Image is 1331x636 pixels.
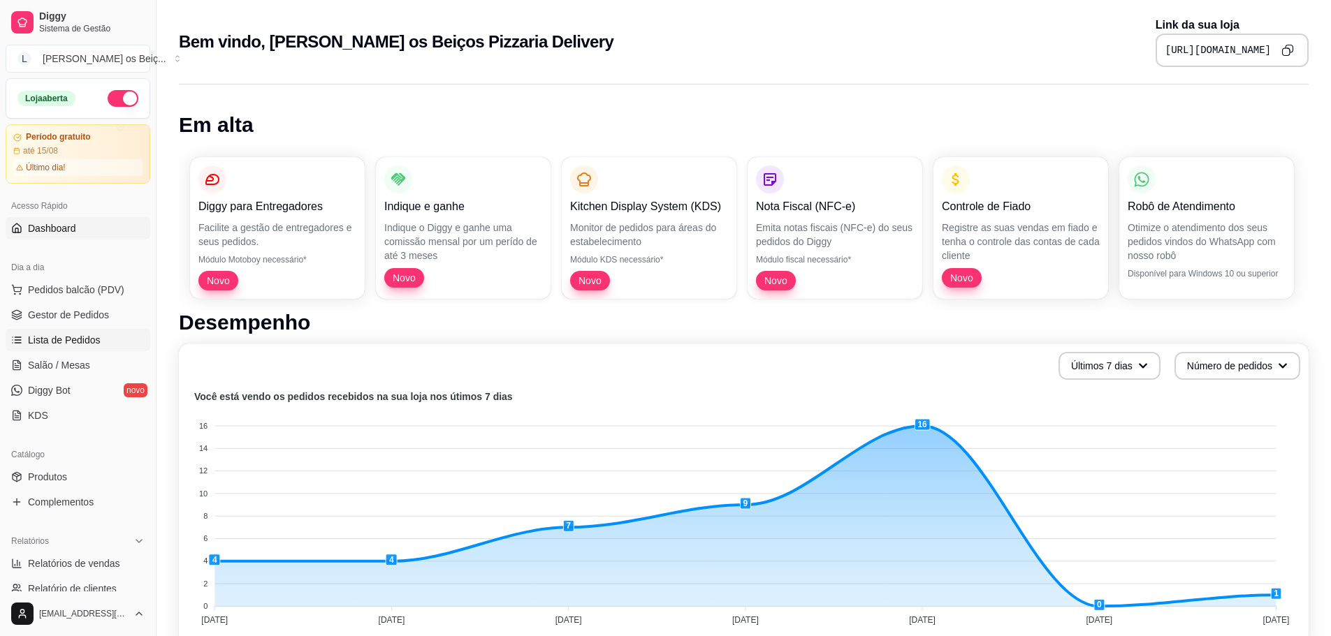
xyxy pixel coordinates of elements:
tspan: 0 [203,602,208,610]
article: Último dia! [26,162,66,173]
p: Diggy para Entregadores [198,198,356,215]
tspan: [DATE] [1086,615,1112,625]
tspan: 4 [203,556,208,565]
a: Relatório de clientes [6,577,150,600]
p: Controle de Fiado [942,198,1100,215]
span: Sistema de Gestão [39,23,145,34]
a: Gestor de Pedidos [6,304,150,326]
a: Período gratuitoaté 15/08Último dia! [6,124,150,184]
p: Otimize o atendimento dos seus pedidos vindos do WhatsApp com nosso robô [1128,221,1286,262]
tspan: 14 [199,444,208,452]
tspan: [DATE] [555,615,582,625]
button: Nota Fiscal (NFC-e)Emita notas fiscais (NFC-e) do seus pedidos do DiggyMódulo fiscal necessário*Novo [748,157,922,299]
button: Copy to clipboard [1277,39,1299,61]
button: Indique e ganheIndique o Diggy e ganhe uma comissão mensal por um perído de até 3 mesesNovo [376,157,551,299]
button: Robô de AtendimentoOtimize o atendimento dos seus pedidos vindos do WhatsApp com nosso robôDispon... [1119,157,1294,299]
p: Nota Fiscal (NFC-e) [756,198,914,215]
p: Robô de Atendimento [1128,198,1286,215]
p: Módulo fiscal necessário* [756,254,914,265]
span: Pedidos balcão (PDV) [28,283,124,297]
tspan: 6 [203,534,208,542]
p: Emita notas fiscais (NFC-e) do seus pedidos do Diggy [756,221,914,249]
div: Loja aberta [17,91,75,106]
span: Novo [387,271,421,285]
button: Número de pedidos [1174,352,1300,380]
span: Diggy [39,10,145,23]
span: Diggy Bot [28,383,71,397]
span: Novo [759,274,793,288]
a: Relatórios de vendas [6,552,150,575]
a: KDS [6,404,150,427]
tspan: 12 [199,466,208,475]
span: L [17,52,31,66]
tspan: [DATE] [379,615,405,625]
p: Link da sua loja [1156,17,1309,34]
span: Relatório de clientes [28,582,117,596]
div: Catálogo [6,443,150,466]
tspan: 10 [199,489,208,498]
span: Gestor de Pedidos [28,308,109,322]
button: Últimos 7 dias [1059,352,1161,380]
button: Alterar Status [108,90,138,107]
a: Dashboard [6,217,150,239]
p: Módulo KDS necessário* [570,254,728,265]
text: Você está vendo os pedidos recebidos na sua loja nos útimos 7 dias [194,391,513,402]
p: Módulo Motoboy necessário* [198,254,356,265]
span: Lista de Pedidos [28,333,101,347]
p: Registre as suas vendas em fiado e tenha o controle das contas de cada cliente [942,221,1100,262]
p: Indique o Diggy e ganhe uma comissão mensal por um perído de até 3 meses [384,221,542,262]
span: Novo [573,274,607,288]
tspan: [DATE] [201,615,228,625]
span: Complementos [28,495,94,509]
tspan: [DATE] [909,615,936,625]
p: Disponível para Windows 10 ou superior [1128,268,1286,279]
span: Novo [945,271,979,285]
span: Produtos [28,470,67,484]
a: Diggy Botnovo [6,379,150,401]
tspan: [DATE] [1263,615,1290,625]
div: Acesso Rápido [6,195,150,217]
h1: Em alta [179,112,1309,138]
span: [EMAIL_ADDRESS][DOMAIN_NAME] [39,608,128,619]
a: Lista de Pedidos [6,329,150,351]
p: Indique e ganhe [384,198,542,215]
div: Dia a dia [6,256,150,279]
a: Salão / Mesas [6,354,150,376]
tspan: 2 [203,579,208,588]
button: Controle de FiadoRegistre as suas vendas em fiado e tenha o controle das contas de cada clienteNovo [933,157,1108,299]
button: [EMAIL_ADDRESS][DOMAIN_NAME] [6,597,150,630]
button: Diggy para EntregadoresFacilite a gestão de entregadores e seus pedidos.Módulo Motoboy necessário... [190,157,365,299]
span: Dashboard [28,221,76,235]
button: Pedidos balcão (PDV) [6,279,150,301]
p: Monitor de pedidos para áreas do estabelecimento [570,221,728,249]
article: até 15/08 [23,145,58,156]
span: Relatórios de vendas [28,556,120,570]
span: Salão / Mesas [28,358,90,372]
button: Kitchen Display System (KDS)Monitor de pedidos para áreas do estabelecimentoMódulo KDS necessário... [562,157,736,299]
tspan: 8 [203,512,208,520]
span: Relatórios [11,535,49,547]
a: Produtos [6,466,150,488]
h2: Bem vindo, [PERSON_NAME] os Beiços Pizzaria Delivery [179,31,613,53]
pre: [URL][DOMAIN_NAME] [1165,43,1271,57]
button: Select a team [6,45,150,73]
span: Novo [201,274,235,288]
div: [PERSON_NAME] os Beiç ... [43,52,166,66]
p: Facilite a gestão de entregadores e seus pedidos. [198,221,356,249]
a: Complementos [6,491,150,513]
tspan: 16 [199,422,208,430]
a: DiggySistema de Gestão [6,6,150,39]
article: Período gratuito [26,132,91,142]
tspan: [DATE] [732,615,759,625]
span: KDS [28,408,48,422]
p: Kitchen Display System (KDS) [570,198,728,215]
h1: Desempenho [179,310,1309,335]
